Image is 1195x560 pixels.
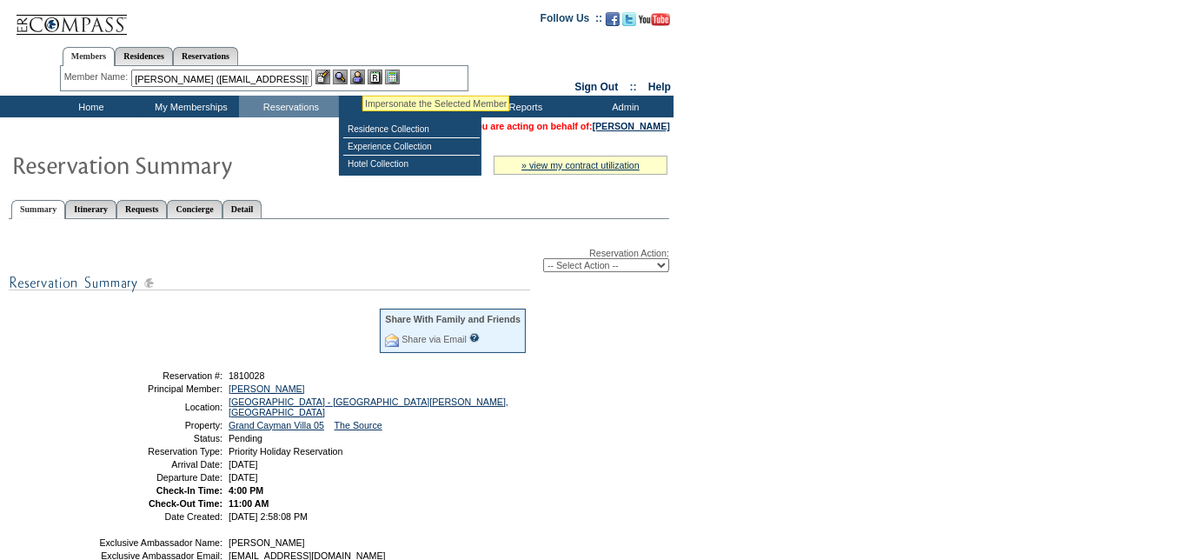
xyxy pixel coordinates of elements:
[98,370,222,381] td: Reservation #:
[98,537,222,548] td: Exclusive Ambassador Name:
[173,47,238,65] a: Reservations
[402,334,467,344] a: Share via Email
[229,420,324,430] a: Grand Cayman Villa 05
[622,12,636,26] img: Follow us on Twitter
[98,511,222,522] td: Date Created:
[115,47,173,65] a: Residences
[474,96,574,117] td: Reports
[630,81,637,93] span: ::
[606,12,620,26] img: Become our fan on Facebook
[593,121,670,131] a: [PERSON_NAME]
[574,96,674,117] td: Admin
[98,383,222,394] td: Principal Member:
[639,17,670,28] a: Subscribe to our YouTube Channel
[222,200,262,218] a: Detail
[521,160,640,170] a: » view my contract utilization
[98,420,222,430] td: Property:
[167,200,222,218] a: Concierge
[39,96,139,117] td: Home
[229,498,269,509] span: 11:00 AM
[606,17,620,28] a: Become our fan on Facebook
[339,96,474,117] td: Vacation Collection
[541,10,602,31] td: Follow Us ::
[229,446,342,457] span: Priority Holiday Reservation
[156,485,222,496] strong: Check-In Time:
[229,383,305,394] a: [PERSON_NAME]
[98,397,222,417] td: Location:
[65,200,116,218] a: Itinerary
[229,433,262,443] span: Pending
[229,472,258,483] span: [DATE]
[229,397,508,417] a: [GEOGRAPHIC_DATA] - [GEOGRAPHIC_DATA][PERSON_NAME], [GEOGRAPHIC_DATA]
[98,446,222,457] td: Reservation Type:
[9,272,530,294] img: subTtlResSummary.gif
[622,17,636,28] a: Follow us on Twitter
[639,13,670,26] img: Subscribe to our YouTube Channel
[116,200,167,218] a: Requests
[229,370,265,381] span: 1810028
[139,96,239,117] td: My Memberships
[63,47,116,66] a: Members
[64,70,131,84] div: Member Name:
[149,498,222,509] strong: Check-Out Time:
[98,459,222,470] td: Arrival Date:
[343,156,480,172] td: Hotel Collection
[343,138,480,156] td: Experience Collection
[11,200,65,219] a: Summary
[11,147,359,182] img: Reservaton Summary
[229,511,308,522] span: [DATE] 2:58:08 PM
[365,98,507,109] div: Impersonate the Selected Member
[350,70,365,84] img: Impersonate
[648,81,671,93] a: Help
[229,537,305,548] span: [PERSON_NAME]
[385,314,521,324] div: Share With Family and Friends
[469,333,480,343] input: What is this?
[368,70,382,84] img: Reservations
[574,81,618,93] a: Sign Out
[229,485,263,496] span: 4:00 PM
[471,121,670,131] font: You are acting on behalf of:
[9,248,669,272] div: Reservation Action:
[385,70,400,84] img: b_calculator.gif
[343,121,480,138] td: Residence Collection
[98,433,222,443] td: Status:
[333,70,348,84] img: View
[315,70,330,84] img: b_edit.gif
[229,459,258,470] span: [DATE]
[239,96,339,117] td: Reservations
[335,420,382,430] a: The Source
[98,472,222,483] td: Departure Date:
